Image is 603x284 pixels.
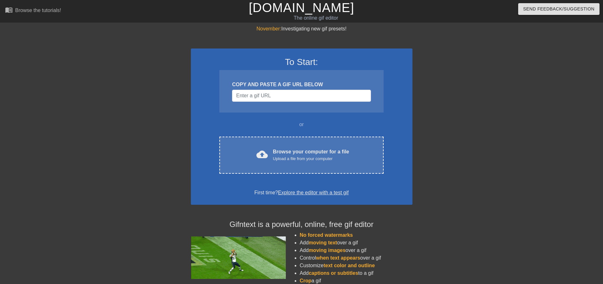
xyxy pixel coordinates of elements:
span: menu_book [5,6,13,14]
span: captions or subtitles [309,270,358,276]
span: text color and outline [323,263,375,268]
span: No forced watermarks [300,232,353,238]
li: Customize [300,262,412,269]
li: Add over a gif [300,247,412,254]
h3: To Start: [199,57,404,68]
div: or [207,121,396,128]
button: Send Feedback/Suggestion [518,3,600,15]
span: Send Feedback/Suggestion [523,5,594,13]
span: when text appears [316,255,360,261]
span: November: [256,26,281,31]
input: Username [232,90,371,102]
div: First time? [199,189,404,197]
li: Add over a gif [300,239,412,247]
div: Investigating new gif presets! [191,25,412,33]
span: moving text [309,240,337,245]
span: cloud_upload [256,149,268,160]
div: The online gif editor [204,14,428,22]
span: Crop [300,278,311,283]
div: Upload a file from your computer [273,156,349,162]
a: Explore the editor with a test gif [278,190,349,195]
li: Control over a gif [300,254,412,262]
div: Browse your computer for a file [273,148,349,162]
span: moving images [309,248,345,253]
li: Add to a gif [300,269,412,277]
div: COPY AND PASTE A GIF URL BELOW [232,81,371,88]
img: football_small.gif [191,236,286,279]
h4: Gifntext is a powerful, online, free gif editor [191,220,412,229]
a: Browse the tutorials! [5,6,61,16]
div: Browse the tutorials! [15,8,61,13]
a: [DOMAIN_NAME] [249,1,354,15]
